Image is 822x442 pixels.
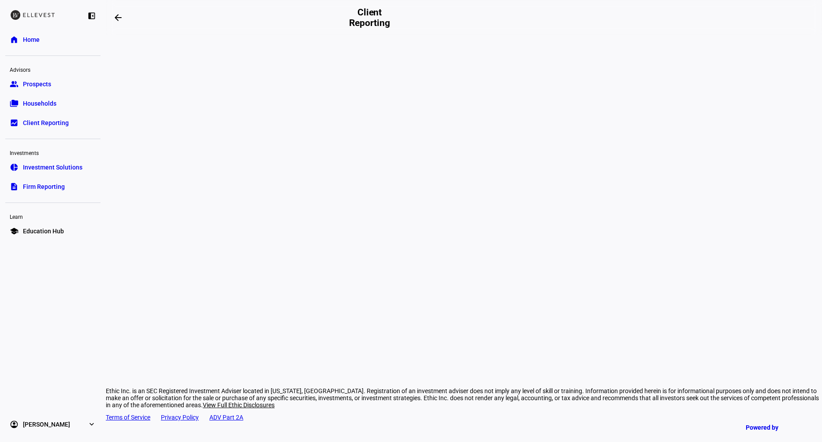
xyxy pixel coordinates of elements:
[106,387,822,409] div: Ethic Inc. is an SEC Registered Investment Adviser located in [US_STATE], [GEOGRAPHIC_DATA]. Regi...
[5,114,100,132] a: bid_landscapeClient Reporting
[10,163,19,172] eth-mat-symbol: pie_chart
[23,118,69,127] span: Client Reporting
[87,420,96,429] eth-mat-symbol: expand_more
[203,401,275,409] span: View Full Ethic Disclosures
[23,80,51,88] span: Prospects
[5,63,100,75] div: Advisors
[10,35,19,44] eth-mat-symbol: home
[10,227,19,236] eth-mat-symbol: school
[87,11,96,20] eth-mat-symbol: left_panel_close
[5,31,100,48] a: homeHome
[23,227,64,236] span: Education Hub
[10,118,19,127] eth-mat-symbol: bid_landscape
[10,80,19,88] eth-mat-symbol: group
[23,182,65,191] span: Firm Reporting
[113,12,123,23] mat-icon: arrow_backwards
[10,182,19,191] eth-mat-symbol: description
[5,178,100,195] a: descriptionFirm Reporting
[5,158,100,176] a: pie_chartInvestment Solutions
[5,75,100,93] a: groupProspects
[5,146,100,158] div: Investments
[343,7,396,28] h2: Client Reporting
[23,35,40,44] span: Home
[10,420,19,429] eth-mat-symbol: account_circle
[209,414,243,421] a: ADV Part 2A
[106,414,150,421] a: Terms of Service
[23,163,82,172] span: Investment Solutions
[5,210,100,222] div: Learn
[161,414,199,421] a: Privacy Policy
[23,99,56,108] span: Households
[10,99,19,108] eth-mat-symbol: folder_copy
[5,95,100,112] a: folder_copyHouseholds
[741,419,809,435] a: Powered by
[23,420,70,429] span: [PERSON_NAME]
